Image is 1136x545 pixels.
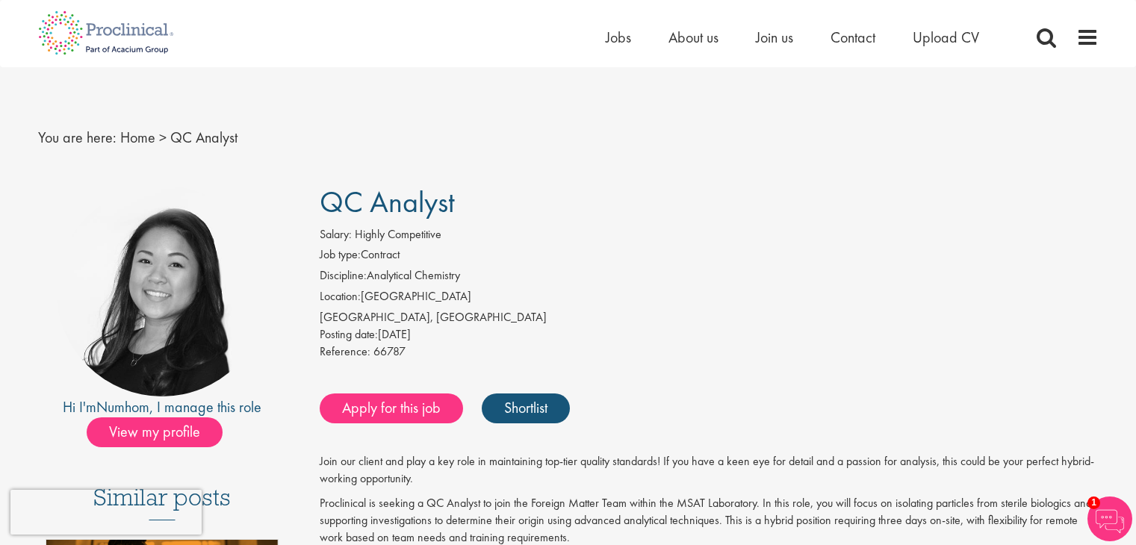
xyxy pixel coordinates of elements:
[159,128,167,147] span: >
[10,490,202,535] iframe: reCAPTCHA
[57,186,267,396] img: imeage of recruiter Numhom Sudsok
[606,28,631,47] a: Jobs
[913,28,979,47] a: Upload CV
[320,326,1099,343] div: [DATE]
[320,309,1099,326] div: [GEOGRAPHIC_DATA], [GEOGRAPHIC_DATA]
[320,326,378,342] span: Posting date:
[668,28,718,47] a: About us
[373,343,406,359] span: 66787
[320,267,1099,288] li: Analytical Chemistry
[38,128,117,147] span: You are here:
[320,226,352,243] label: Salary:
[320,267,367,284] label: Discipline:
[320,393,463,423] a: Apply for this job
[38,396,287,418] div: Hi I'm , I manage this role
[320,183,455,221] span: QC Analyst
[87,420,238,440] a: View my profile
[320,246,1099,267] li: Contract
[831,28,875,47] a: Contact
[320,288,1099,309] li: [GEOGRAPHIC_DATA]
[87,417,223,447] span: View my profile
[756,28,793,47] a: Join us
[355,226,441,242] span: Highly Competitive
[320,288,361,305] label: Location:
[170,128,238,147] span: QC Analyst
[96,397,149,417] a: Numhom
[320,246,361,264] label: Job type:
[482,393,570,423] a: Shortlist
[320,343,370,361] label: Reference:
[1087,496,1100,509] span: 1
[320,453,1099,488] p: Join our client and play a key role in maintaining top-tier quality standards! If you have a keen...
[1087,496,1132,541] img: Chatbot
[120,128,155,147] a: breadcrumb link
[93,485,231,520] h3: Similar posts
